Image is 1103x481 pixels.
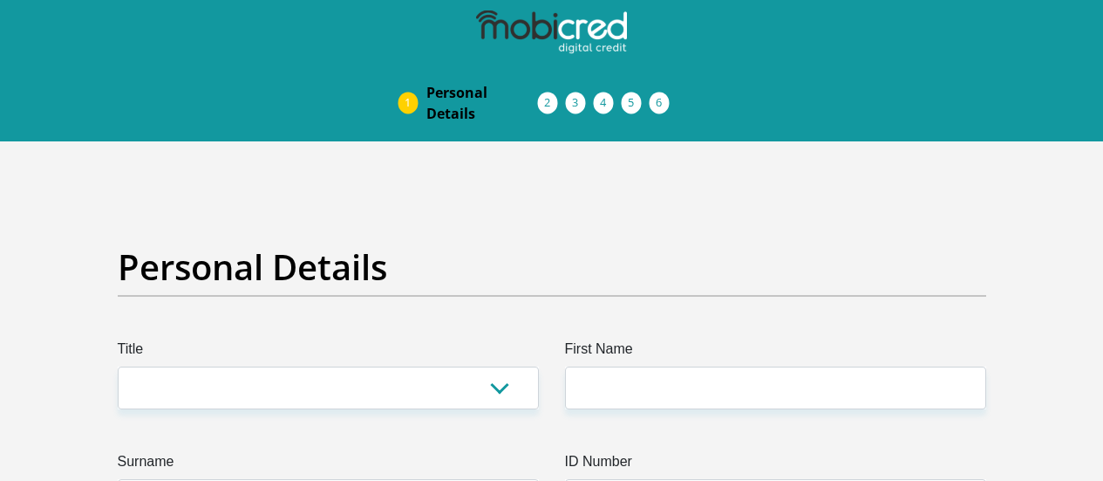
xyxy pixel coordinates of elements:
[426,82,538,124] span: Personal Details
[476,10,626,54] img: mobicred logo
[118,339,539,367] label: Title
[565,367,986,409] input: First Name
[412,75,552,131] a: PersonalDetails
[565,451,986,479] label: ID Number
[565,339,986,367] label: First Name
[118,246,986,288] h2: Personal Details
[118,451,539,479] label: Surname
